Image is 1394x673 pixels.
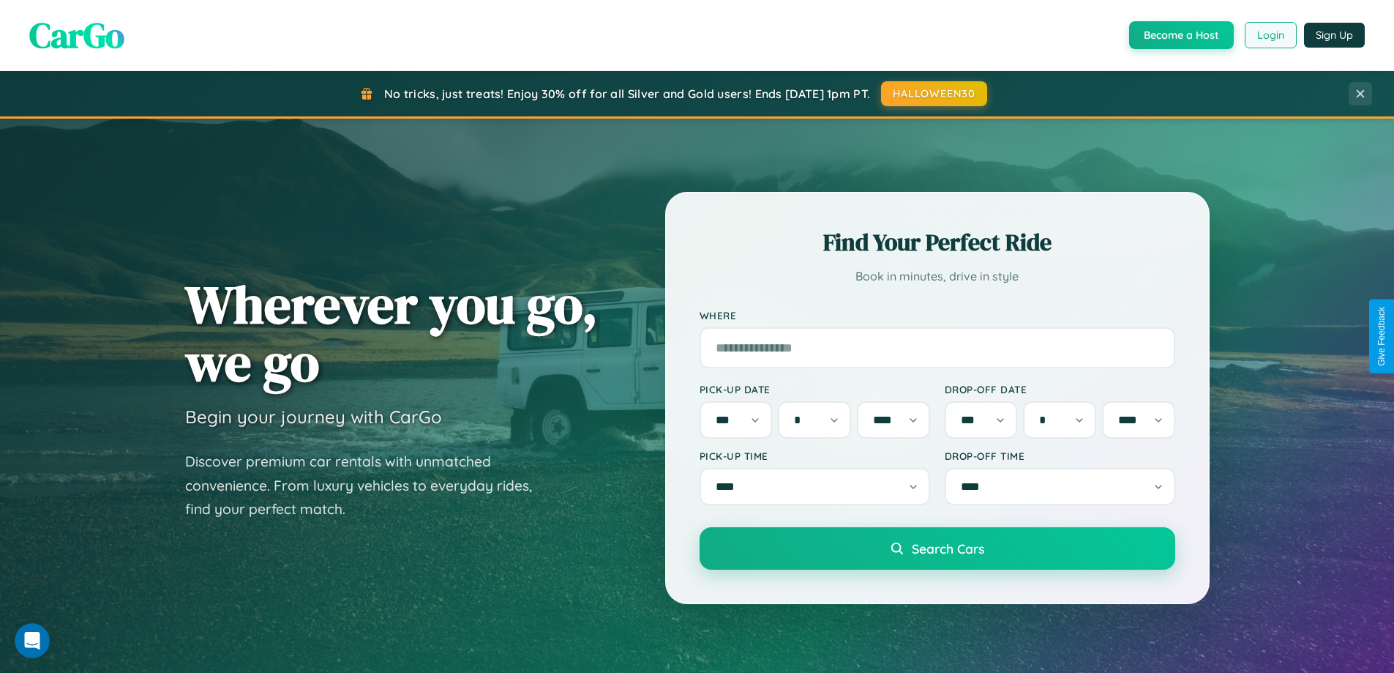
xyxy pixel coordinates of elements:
[185,450,551,521] p: Discover premium car rentals with unmatched convenience. From luxury vehicles to everyday rides, ...
[945,383,1175,395] label: Drop-off Date
[700,527,1175,570] button: Search Cars
[29,11,124,59] span: CarGo
[1376,307,1387,366] div: Give Feedback
[384,86,870,101] span: No tricks, just treats! Enjoy 30% off for all Silver and Gold users! Ends [DATE] 1pm PT.
[700,383,930,395] label: Pick-up Date
[881,81,987,106] button: HALLOWEEN30
[700,266,1175,287] p: Book in minutes, drive in style
[1129,21,1234,49] button: Become a Host
[1245,22,1297,48] button: Login
[700,450,930,462] label: Pick-up Time
[1304,23,1365,48] button: Sign Up
[700,309,1175,321] label: Where
[185,406,442,428] h3: Begin your journey with CarGo
[15,623,50,658] iframe: Intercom live chat
[185,275,598,391] h1: Wherever you go, we go
[945,450,1175,462] label: Drop-off Time
[700,226,1175,259] h2: Find Your Perfect Ride
[912,540,984,557] span: Search Cars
